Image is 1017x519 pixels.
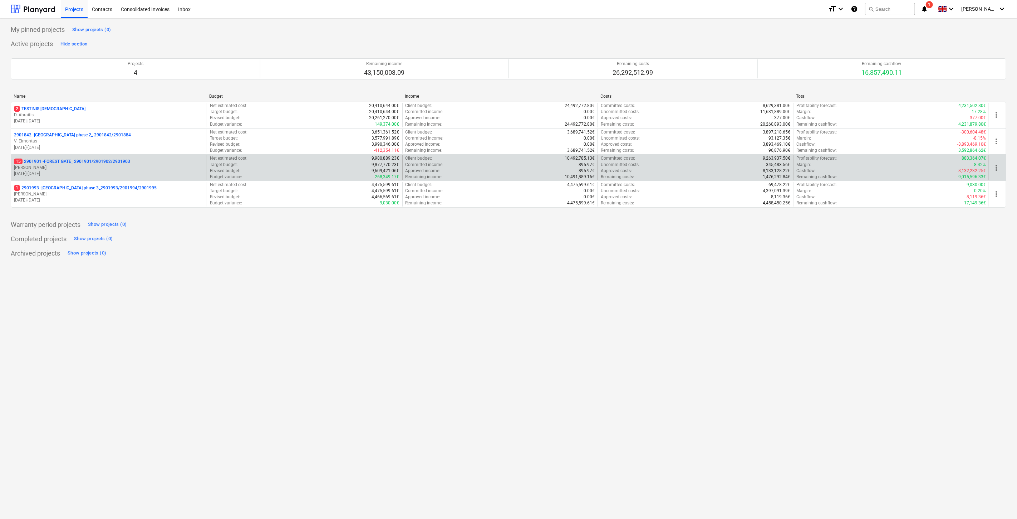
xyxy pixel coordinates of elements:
p: Target budget : [210,135,238,141]
p: 9,609,421.06€ [372,168,399,174]
p: 3,990,346.00€ [372,141,399,147]
p: Active projects [11,40,53,48]
p: Revised budget : [210,115,240,121]
div: Total [796,94,986,99]
div: Costs [601,94,791,99]
div: Hide section [60,40,87,48]
p: -8,119.36€ [966,194,986,200]
p: Remaining cashflow [861,61,902,67]
p: 268,349.17€ [375,174,399,180]
p: 20,260,893.00€ [760,121,790,127]
p: 0.00€ [584,141,595,147]
p: Revised budget : [210,141,240,147]
p: Committed income : [406,109,444,115]
p: 4,475,599.61€ [372,182,399,188]
p: Budget variance : [210,174,242,180]
p: 4,397,091.39€ [763,188,790,194]
p: 4,475,599.61€ [567,182,595,188]
p: Approved costs : [601,141,632,147]
p: Remaining income : [406,147,443,154]
p: Remaining costs : [601,147,634,154]
p: Uncommitted costs : [601,188,640,194]
p: Remaining income : [406,121,443,127]
p: 1,476,292.84€ [763,174,790,180]
p: 895.97€ [579,162,595,168]
p: 4,466,569.61€ [372,194,399,200]
p: 16,857,490.11 [861,68,902,77]
p: Committed costs : [601,155,635,161]
p: [DATE] - [DATE] [14,118,204,124]
p: 0.00€ [584,135,595,141]
p: Approved income : [406,141,441,147]
p: 17,149.36€ [964,200,986,206]
span: 15 [14,159,23,164]
div: 2TESTINIS [DEMOGRAPHIC_DATA]D. Abraitis[DATE]-[DATE] [14,106,204,124]
p: Client budget : [406,103,432,109]
p: 0.20% [974,188,986,194]
p: 4,475,599.61€ [372,188,399,194]
p: Archived projects [11,249,60,258]
p: 24,492,772.80€ [565,121,595,127]
p: Committed income : [406,188,444,194]
p: Warranty period projects [11,220,80,229]
i: notifications [921,5,928,13]
p: Remaining costs [613,61,653,67]
p: My pinned projects [11,25,65,34]
div: Show projects (0) [68,249,106,257]
p: Profitability forecast : [796,182,837,188]
p: Committed costs : [601,182,635,188]
span: more_vert [992,137,1001,146]
p: Budget variance : [210,147,242,154]
p: Approved income : [406,115,441,121]
p: Completed projects [11,235,67,243]
p: D. Abraitis [14,112,204,118]
p: Approved costs : [601,115,632,121]
p: Remaining costs : [601,200,634,206]
p: Profitability forecast : [796,155,837,161]
p: -377.00€ [969,115,986,121]
p: 24,492,772.80€ [565,103,595,109]
button: Show projects (0) [66,248,108,259]
p: 4,231,879.80€ [958,121,986,127]
p: Target budget : [210,109,238,115]
i: Knowledge base [851,5,858,13]
p: 895.97€ [579,168,595,174]
p: [PERSON_NAME] [14,165,204,171]
p: Remaining costs : [601,174,634,180]
p: TESTINIS [DEMOGRAPHIC_DATA] [14,106,85,112]
p: Client budget : [406,129,432,135]
p: -412,354.11€ [374,147,399,154]
p: -3,893,469.10€ [957,141,986,147]
p: 0.00€ [584,109,595,115]
p: Projects [128,61,143,67]
p: 149,374.00€ [375,121,399,127]
button: Show projects (0) [70,24,113,35]
p: [DATE] - [DATE] [14,197,204,203]
p: 10,491,889.16€ [565,174,595,180]
button: Show projects (0) [86,219,128,231]
p: Cashflow : [796,194,816,200]
p: 10,492,785.13€ [565,155,595,161]
p: 11,631,889.00€ [760,109,790,115]
p: Cashflow : [796,141,816,147]
p: Uncommitted costs : [601,135,640,141]
p: Revised budget : [210,168,240,174]
p: 20,410,644.00€ [369,109,399,115]
p: Margin : [796,109,811,115]
p: Committed income : [406,162,444,168]
p: Uncommitted costs : [601,109,640,115]
p: Approved costs : [601,194,632,200]
p: [DATE] - [DATE] [14,145,204,151]
span: more_vert [992,111,1001,119]
p: 4,231,502.80€ [958,103,986,109]
p: Budget variance : [210,121,242,127]
p: 20,410,644.00€ [369,103,399,109]
p: 9,980,889.23€ [372,155,399,161]
p: 4,475,599.61€ [567,200,595,206]
p: Remaining income : [406,200,443,206]
p: -300,604.48€ [960,129,986,135]
p: Net estimated cost : [210,182,247,188]
p: Target budget : [210,188,238,194]
p: 3,651,361.52€ [372,129,399,135]
p: Net estimated cost : [210,129,247,135]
